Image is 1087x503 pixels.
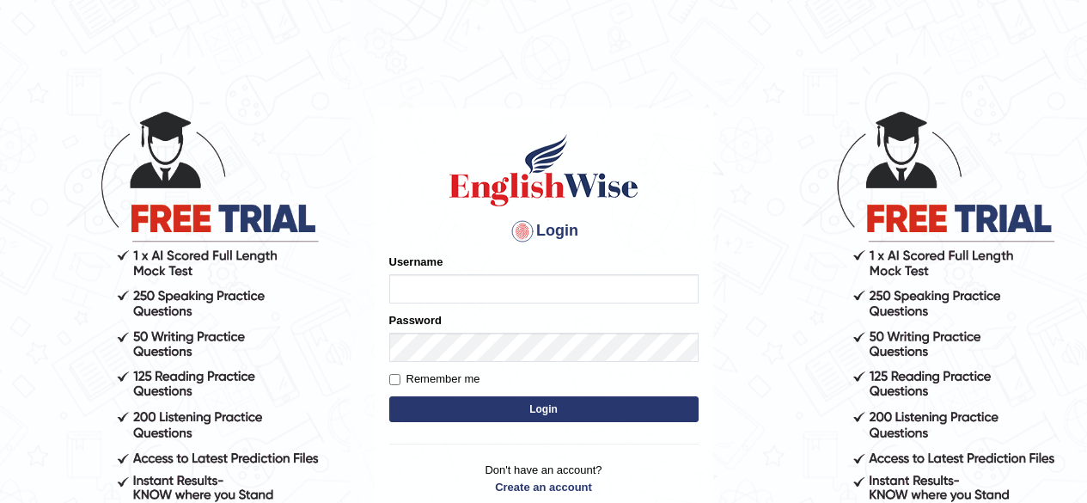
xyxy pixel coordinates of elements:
[389,396,699,422] button: Login
[389,218,699,245] h4: Login
[389,312,442,328] label: Password
[389,254,443,270] label: Username
[389,374,400,385] input: Remember me
[446,132,642,209] img: Logo of English Wise sign in for intelligent practice with AI
[389,479,699,495] a: Create an account
[389,371,480,388] label: Remember me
